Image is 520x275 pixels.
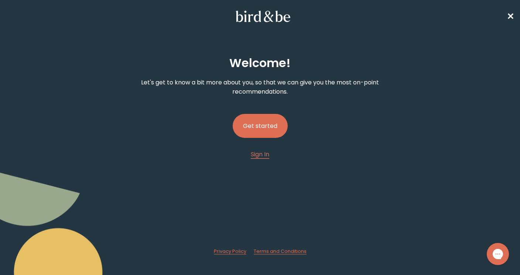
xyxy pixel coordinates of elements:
[136,78,384,96] p: Let's get to know a bit more about you, so that we can give you the most on-point recommendations.
[229,54,291,72] h2: Welcome !
[254,248,307,255] a: Terms and Conditions
[233,102,288,150] a: Get started
[251,150,269,159] a: Sign In
[233,114,288,138] button: Get started
[507,10,514,23] a: ✕
[214,248,246,255] a: Privacy Policy
[483,240,513,268] iframe: Gorgias live chat messenger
